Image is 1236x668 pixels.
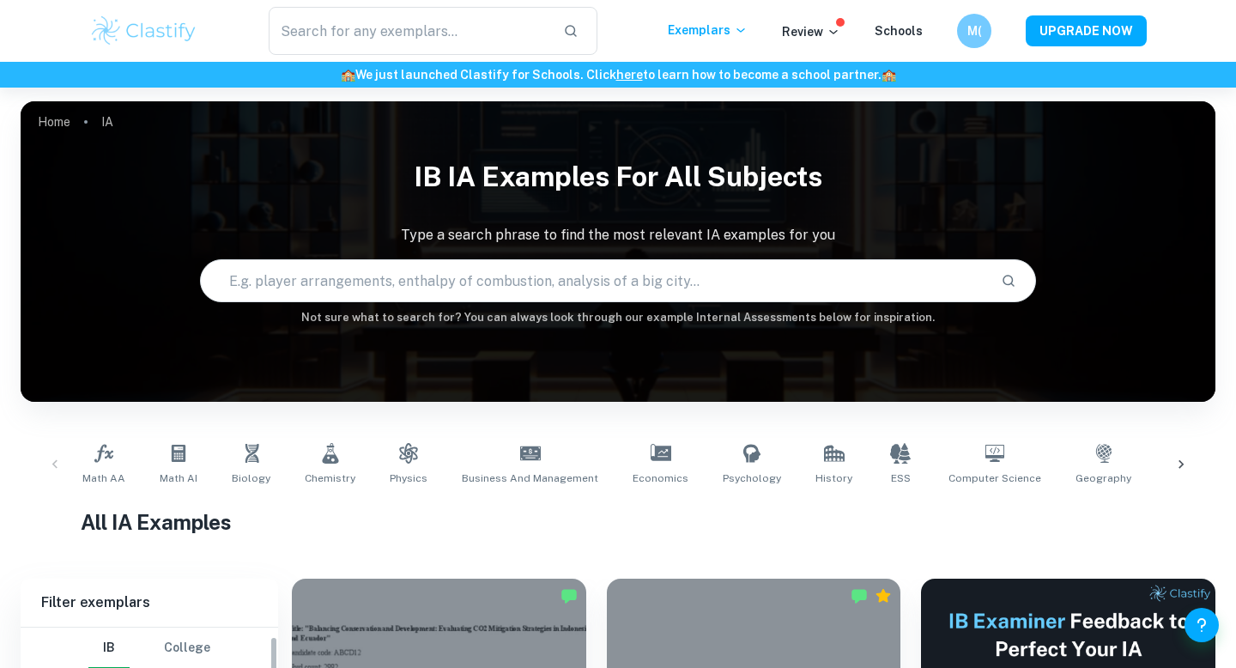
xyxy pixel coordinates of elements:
span: Biology [232,471,270,486]
span: Psychology [723,471,781,486]
button: Search [994,266,1023,295]
h6: We just launched Clastify for Schools. Click to learn how to become a school partner. [3,65,1233,84]
span: 🏫 [882,68,896,82]
a: Home [38,110,70,134]
span: Math AI [160,471,197,486]
button: UPGRADE NOW [1026,15,1147,46]
button: Help and Feedback [1184,608,1219,642]
h6: Filter exemplars [21,579,278,627]
span: Business and Management [462,471,598,486]
p: IA [101,112,113,131]
span: 🏫 [341,68,355,82]
img: Marked [851,587,868,604]
a: Schools [875,24,923,38]
span: Economics [633,471,688,486]
span: Chemistry [305,471,355,486]
span: Geography [1075,471,1131,486]
span: Math AA [82,471,125,486]
input: E.g. player arrangements, enthalpy of combustion, analysis of a big city... [201,257,987,305]
h1: All IA Examples [81,507,1156,537]
a: here [616,68,643,82]
img: Marked [560,587,578,604]
span: Physics [390,471,427,486]
div: Premium [875,587,892,604]
button: M( [957,14,991,48]
input: Search for any exemplars... [269,7,549,55]
span: Computer Science [948,471,1041,486]
h6: M( [965,21,985,40]
span: ESS [891,471,911,486]
p: Type a search phrase to find the most relevant IA examples for you [21,225,1215,246]
p: Review [782,22,840,41]
img: Clastify logo [89,14,198,48]
span: History [815,471,852,486]
h6: Not sure what to search for? You can always look through our example Internal Assessments below f... [21,309,1215,326]
p: Exemplars [668,21,748,39]
h1: IB IA examples for all subjects [21,149,1215,204]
